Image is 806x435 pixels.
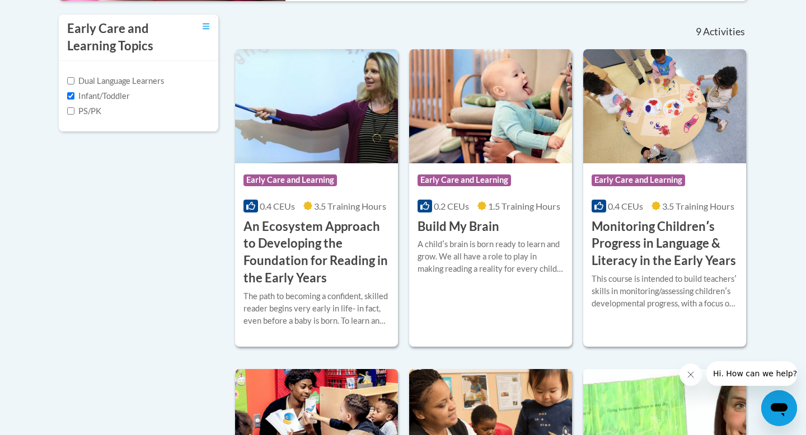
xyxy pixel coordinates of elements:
[592,218,738,269] h3: Monitoring Childrenʹs Progress in Language & Literacy in the Early Years
[703,26,745,38] span: Activities
[583,49,746,347] a: Course LogoEarly Care and Learning0.4 CEUs3.5 Training Hours Monitoring Childrenʹs Progress in La...
[592,273,738,310] div: This course is intended to build teachersʹ skills in monitoring/assessing childrenʹs developmenta...
[235,49,398,347] a: Course LogoEarly Care and Learning0.4 CEUs3.5 Training Hours An Ecosystem Approach to Developing ...
[706,361,797,386] iframe: Message from company
[418,238,564,275] div: A childʹs brain is born ready to learn and grow. We all have a role to play in making reading a r...
[488,201,560,211] span: 1.5 Training Hours
[235,49,398,163] img: Course Logo
[662,201,734,211] span: 3.5 Training Hours
[243,218,390,287] h3: An Ecosystem Approach to Developing the Foundation for Reading in the Early Years
[243,174,337,186] span: Early Care and Learning
[243,290,390,327] div: The path to becoming a confident, skilled reader begins very early in life- in fact, even before ...
[409,49,572,163] img: Course Logo
[434,201,469,211] span: 0.2 CEUs
[67,105,101,117] label: PS/PK
[418,174,511,186] span: Early Care and Learning
[608,201,643,211] span: 0.4 CEUs
[67,20,174,55] h3: Early Care and Learning Topics
[67,107,74,115] input: Checkbox for Options
[67,92,74,100] input: Checkbox for Options
[583,49,746,163] img: Course Logo
[67,90,130,102] label: Infant/Toddler
[761,390,797,426] iframe: Button to launch messaging window
[260,201,295,211] span: 0.4 CEUs
[409,49,572,347] a: Course LogoEarly Care and Learning0.2 CEUs1.5 Training Hours Build My BrainA childʹs brain is bor...
[680,363,702,386] iframe: Close message
[314,201,386,211] span: 3.5 Training Hours
[696,26,701,38] span: 9
[592,174,685,186] span: Early Care and Learning
[203,20,210,32] a: Toggle collapse
[67,75,164,87] label: Dual Language Learners
[418,218,499,235] h3: Build My Brain
[67,77,74,84] input: Checkbox for Options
